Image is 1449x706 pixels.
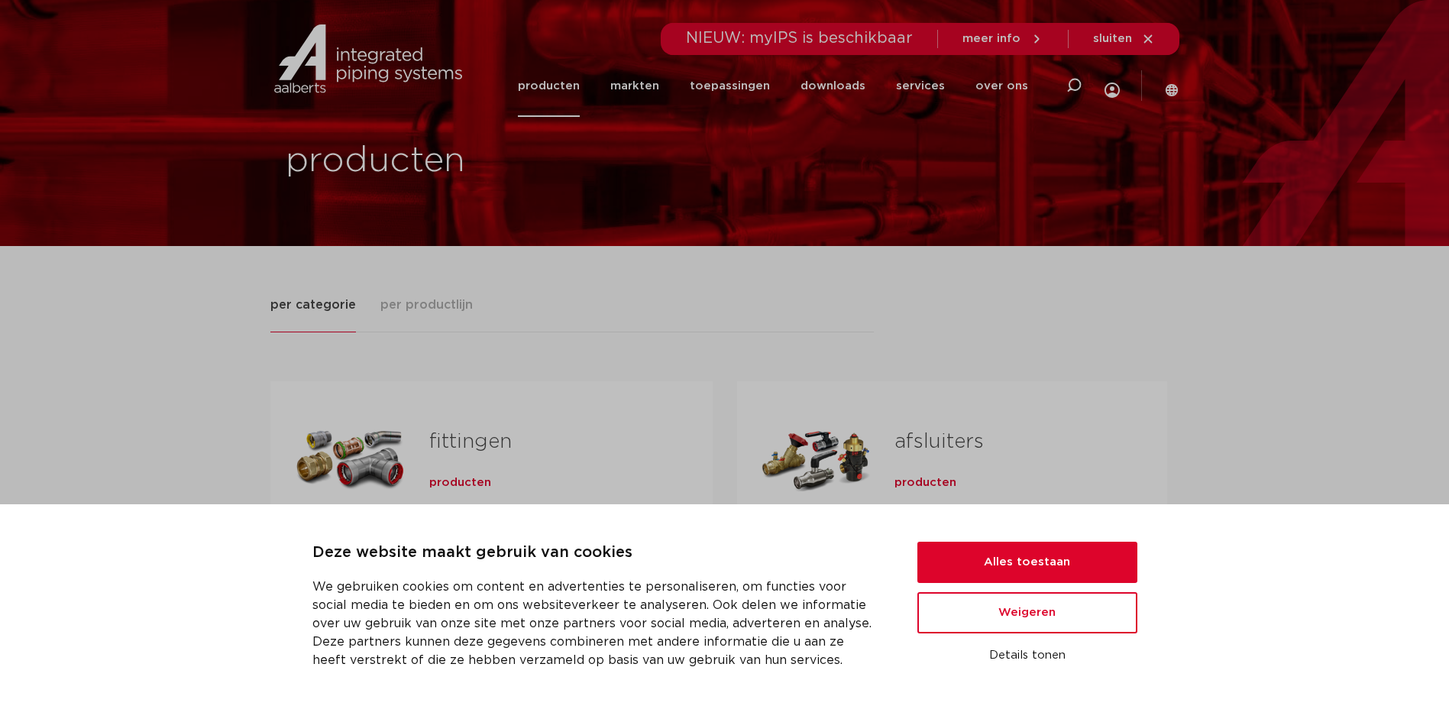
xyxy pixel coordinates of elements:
a: afsluiters [894,432,984,452]
div: my IPS [1105,50,1120,121]
p: We gebruiken cookies om content en advertenties te personaliseren, om functies voor social media ... [312,578,881,669]
a: meer info [962,32,1043,46]
a: toepassingen [690,55,770,117]
a: producten [894,475,956,491]
a: over ons [975,55,1028,117]
button: Weigeren [917,592,1137,633]
span: per productlijn [380,296,473,314]
a: sluiten [1093,32,1155,46]
span: sluiten [1093,33,1132,44]
a: markten [610,55,659,117]
span: per categorie [270,296,356,314]
button: Details tonen [917,643,1137,669]
p: Deze website maakt gebruik van cookies [312,541,881,565]
nav: Menu [518,55,1028,117]
h1: producten [286,137,717,186]
a: producten [429,475,491,491]
span: NIEUW: myIPS is beschikbaar [686,31,913,46]
a: downloads [801,55,865,117]
button: Alles toestaan [917,542,1137,583]
a: fittingen [429,432,512,452]
a: producten [518,55,580,117]
span: meer info [962,33,1020,44]
a: services [896,55,945,117]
